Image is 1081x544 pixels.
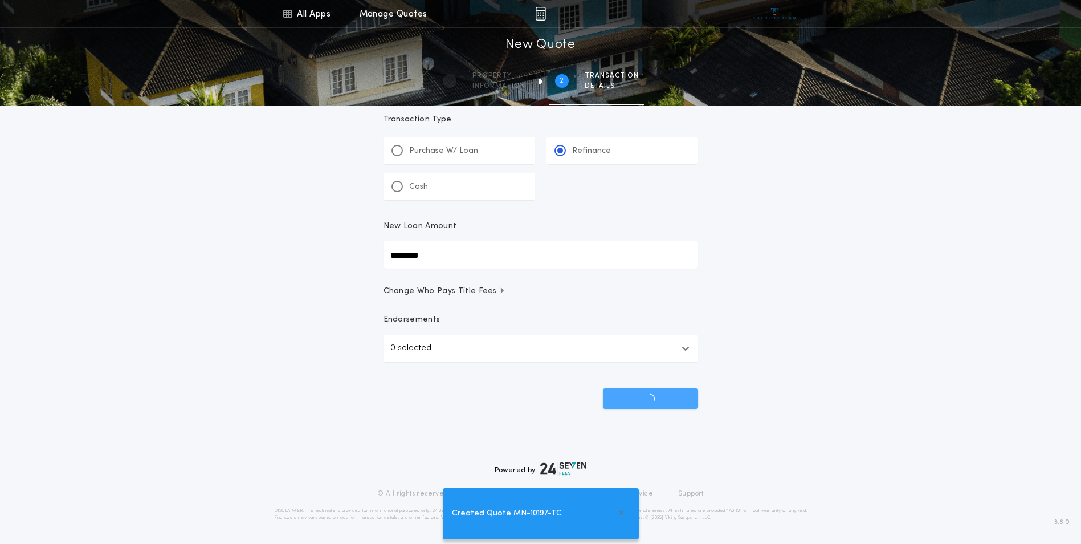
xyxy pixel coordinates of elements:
[390,342,431,355] p: 0 selected
[384,114,698,125] p: Transaction Type
[384,221,457,232] p: New Loan Amount
[560,76,564,86] h2: 2
[495,462,587,476] div: Powered by
[384,286,698,297] button: Change Who Pays Title Fees
[753,8,796,19] img: vs-icon
[505,36,575,54] h1: New Quote
[384,335,698,362] button: 0 selected
[409,181,428,193] p: Cash
[472,82,525,91] span: information
[572,145,611,157] p: Refinance
[384,241,698,269] input: New Loan Amount
[540,462,587,476] img: logo
[585,71,639,80] span: Transaction
[585,82,639,91] span: details
[384,314,698,326] p: Endorsements
[535,7,546,21] img: img
[409,145,478,157] p: Purchase W/ Loan
[452,508,562,520] span: Created Quote MN-10197-TC
[472,71,525,80] span: Property
[384,286,506,297] span: Change Who Pays Title Fees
